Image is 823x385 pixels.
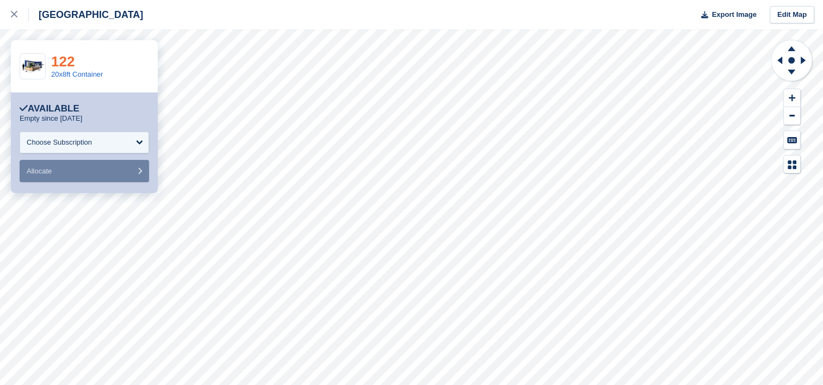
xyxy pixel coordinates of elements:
button: Keyboard Shortcuts [784,131,800,149]
button: Export Image [695,6,757,24]
div: [GEOGRAPHIC_DATA] [29,8,143,21]
a: Edit Map [770,6,814,24]
img: 20-ft-container%20(8).jpg [20,57,45,76]
p: Empty since [DATE] [20,114,82,123]
div: Available [20,103,79,114]
span: Export Image [711,9,756,20]
div: Choose Subscription [27,137,92,148]
button: Allocate [20,160,149,182]
button: Zoom In [784,89,800,107]
button: Zoom Out [784,107,800,125]
button: Map Legend [784,156,800,173]
a: 20x8ft Container [51,70,103,78]
span: Allocate [27,167,52,175]
a: 122 [51,53,75,70]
